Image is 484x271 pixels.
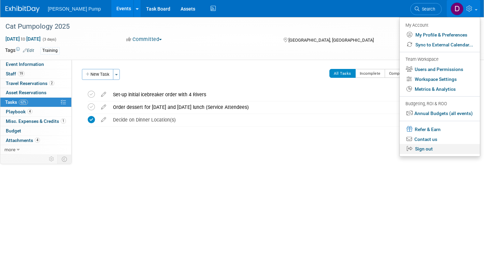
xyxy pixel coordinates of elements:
a: Tasks62% [0,98,71,107]
a: Sign out [400,144,480,154]
button: Incomplete [355,69,385,78]
span: Asset Reservations [6,90,46,95]
a: Misc. Expenses & Credits1 [0,117,71,126]
span: Attachments [6,138,40,143]
a: My Profile & Preferences [400,30,480,40]
a: Annual Budgets (all events) [400,109,480,118]
span: Playbook [6,109,32,114]
a: Contact us [400,134,480,144]
a: Travel Reservations2 [0,79,71,88]
span: Staff [6,71,25,76]
button: All Tasks [329,69,356,78]
a: edit [98,117,110,123]
div: My Account [405,21,473,29]
span: Misc. Expenses & Credits [6,118,66,124]
a: Users and Permissions [400,65,480,74]
span: Budget [6,128,21,133]
a: Budget [0,126,71,135]
span: [GEOGRAPHIC_DATA], [GEOGRAPHIC_DATA] [288,38,374,43]
span: more [4,147,15,152]
span: Travel Reservations [6,81,54,86]
span: [DATE] [DATE] [5,36,41,42]
button: Committed [124,36,165,43]
a: Staff19 [0,69,71,79]
div: Budgeting, ROI & ROO [405,100,473,108]
a: more [0,145,71,154]
span: 19 [18,71,25,76]
img: Del Ritz [451,2,464,15]
span: to [20,36,26,42]
a: edit [98,104,110,110]
div: Training [40,47,60,54]
div: Cat Pumpology 2025 [3,20,431,33]
a: Workspace Settings [400,74,480,84]
a: Event Information [0,60,71,69]
a: Edit [23,48,34,53]
span: 4 [35,138,40,143]
span: 1 [61,118,66,124]
img: ExhibitDay [5,6,40,13]
a: Refer & Earn [400,124,480,134]
a: edit [98,91,110,98]
a: Sync to External Calendar... [400,40,480,50]
a: Metrics & Analytics [400,84,480,94]
td: Toggle Event Tabs [58,155,72,163]
span: 62% [19,100,28,105]
span: Search [419,6,435,12]
a: Search [410,3,442,15]
span: Tasks [5,99,28,105]
td: Tags [5,47,34,55]
button: Completed [385,69,414,78]
div: Team Workspace [405,56,473,63]
button: New Task [82,69,113,80]
td: Personalize Event Tab Strip [46,155,58,163]
span: 2 [49,81,54,86]
span: Event Information [6,61,44,67]
div: Order dessert for [DATE] and [DATE] lunch (Service Attendees) [110,101,421,113]
a: Playbook4 [0,107,71,116]
a: Attachments4 [0,136,71,145]
span: 4 [27,109,32,114]
span: (3 days) [42,37,56,42]
a: Asset Reservations [0,88,71,97]
div: Set-up initial icebreaker order with 4 Rivers [110,89,421,100]
div: Decide on Dinner Location(s) [110,114,421,126]
span: [PERSON_NAME] Pump [48,6,101,12]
